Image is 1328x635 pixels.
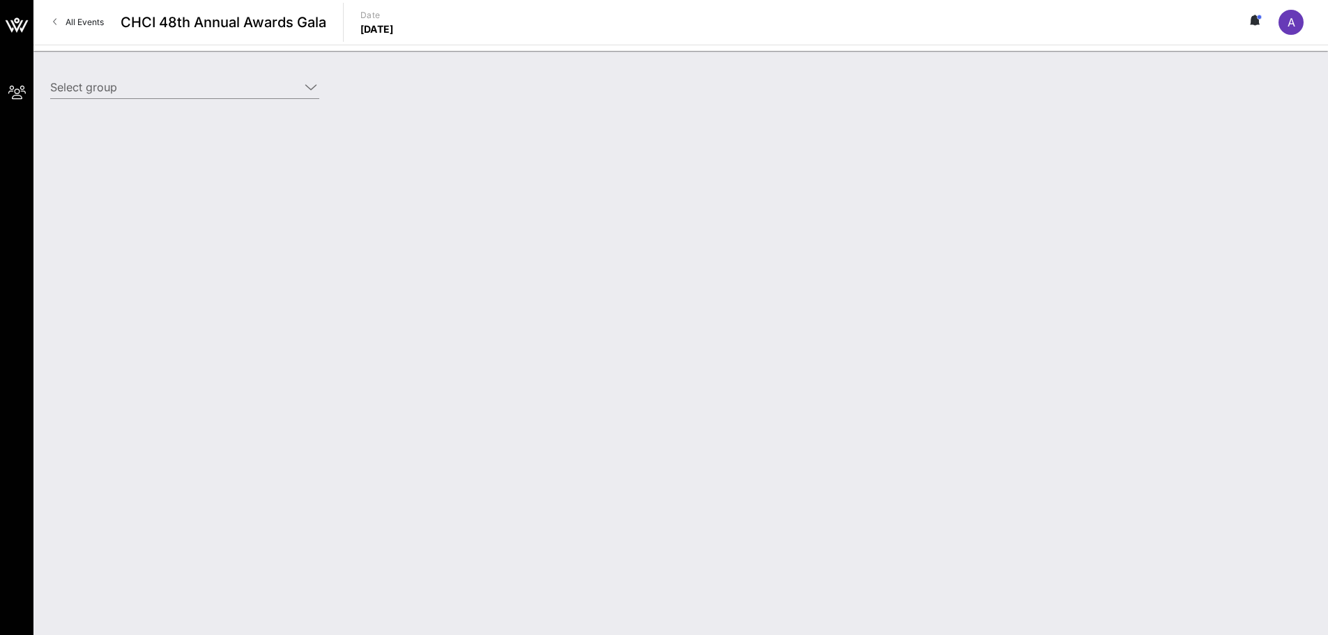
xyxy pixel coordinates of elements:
div: A [1279,10,1304,35]
span: All Events [66,17,104,27]
p: [DATE] [360,22,394,36]
p: Date [360,8,394,22]
span: CHCI 48th Annual Awards Gala [121,12,326,33]
span: A [1288,15,1295,29]
a: All Events [45,11,112,33]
